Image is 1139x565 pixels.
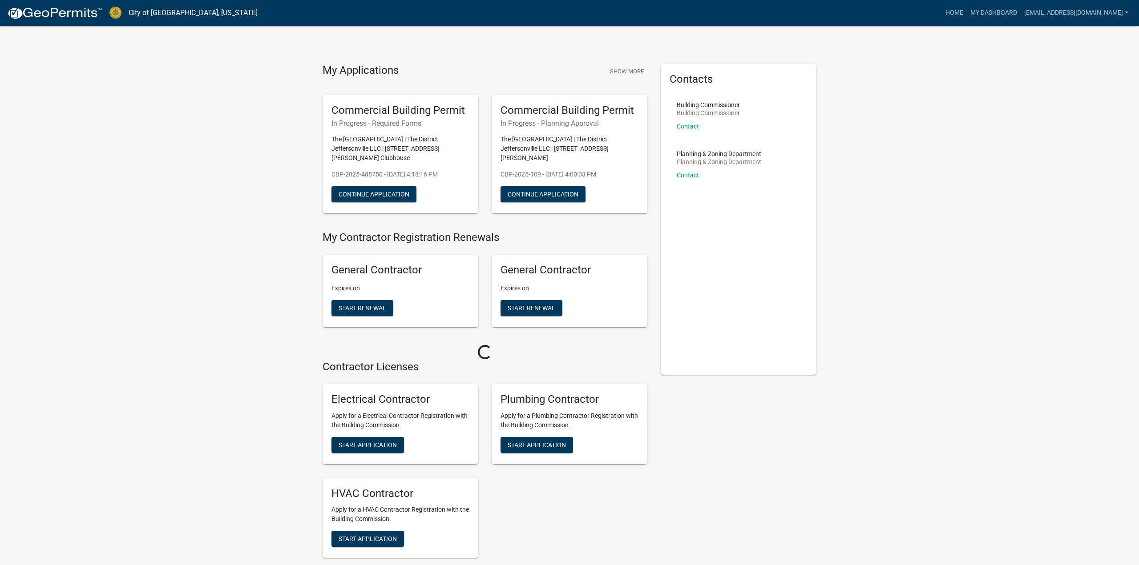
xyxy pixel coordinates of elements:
p: CBP-2025-109 - [DATE] 4:00:03 PM [501,170,638,179]
button: Show More [606,64,647,79]
a: My Dashboard [967,4,1021,21]
h4: My Applications [323,64,399,77]
h6: In Progress - Planning Approval [501,119,638,128]
h6: In Progress - Required Forms [331,119,469,128]
button: Continue Application [501,186,586,202]
button: Start Application [331,437,404,453]
span: Start Renewal [508,305,555,312]
button: Start Application [501,437,573,453]
p: Expires on [501,284,638,293]
h4: My Contractor Registration Renewals [323,231,647,244]
span: Start Renewal [339,305,386,312]
p: The [GEOGRAPHIC_DATA] | The District Jeffersonville LLC | [STREET_ADDRESS][PERSON_NAME] [501,135,638,163]
h5: General Contractor [331,264,469,276]
h5: Commercial Building Permit [331,104,469,117]
button: Start Renewal [331,300,393,316]
button: Start Application [331,531,404,547]
h5: General Contractor [501,264,638,276]
h5: Plumbing Contractor [501,393,638,406]
a: [EMAIL_ADDRESS][DOMAIN_NAME] [1021,4,1132,21]
p: Building Commissioner [677,102,740,108]
p: The [GEOGRAPHIC_DATA] | The District Jeffersonville LLC | [STREET_ADDRESS][PERSON_NAME] Clubhouse [331,135,469,163]
p: CBP-2025-488750 - [DATE] 4:18:16 PM [331,170,469,179]
a: Contact [677,123,699,130]
p: Planning & Zoning Department [677,151,761,157]
p: Apply for a Electrical Contractor Registration with the Building Commission. [331,411,469,430]
p: Expires on [331,284,469,293]
a: Home [942,4,967,21]
span: Start Application [508,441,566,448]
h5: Electrical Contractor [331,393,469,406]
h4: Contractor Licenses [323,361,647,373]
button: Start Renewal [501,300,562,316]
button: Continue Application [331,186,416,202]
wm-registration-list-section: My Contractor Registration Renewals [323,231,647,334]
p: Building Commissioner [677,110,740,116]
h5: HVAC Contractor [331,487,469,500]
a: Contact [677,172,699,179]
span: Start Application [339,441,397,448]
span: Start Application [339,535,397,542]
p: Planning & Zoning Department [677,159,761,165]
h5: Contacts [670,73,808,86]
h5: Commercial Building Permit [501,104,638,117]
img: City of Jeffersonville, Indiana [109,7,121,19]
p: Apply for a HVAC Contractor Registration with the Building Commission. [331,505,469,524]
a: City of [GEOGRAPHIC_DATA], [US_STATE] [129,5,258,20]
p: Apply for a Plumbing Contractor Registration with the Building Commission. [501,411,638,430]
